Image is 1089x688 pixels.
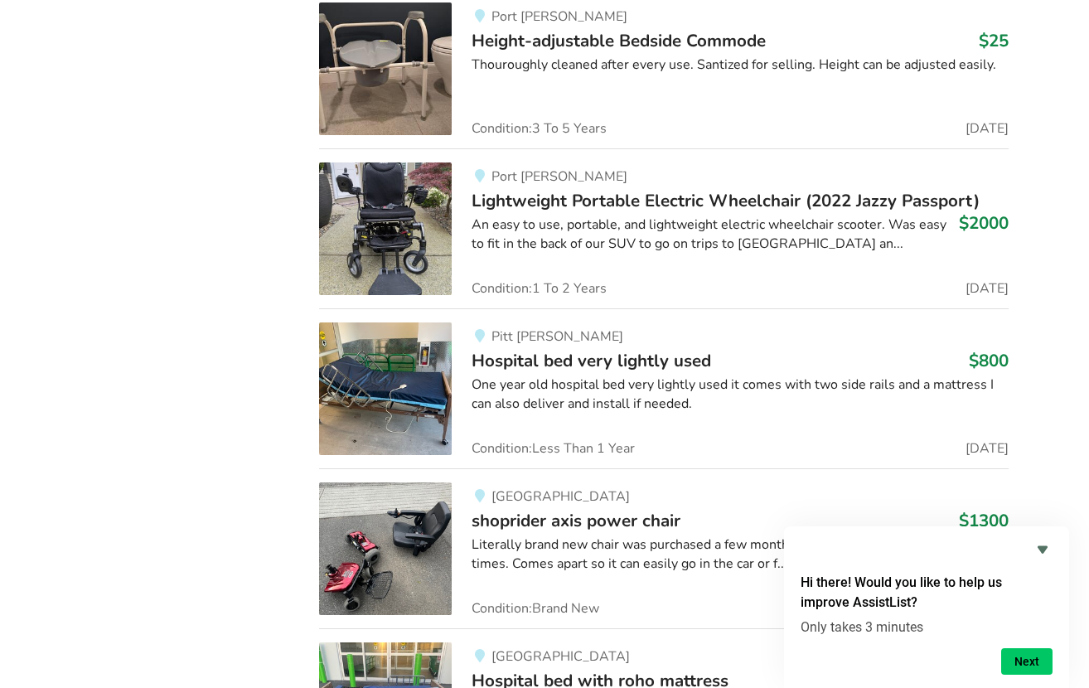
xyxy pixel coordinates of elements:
span: [GEOGRAPHIC_DATA] [491,487,630,506]
span: [DATE] [966,442,1009,455]
span: Port [PERSON_NAME] [491,167,627,186]
span: [GEOGRAPHIC_DATA] [491,647,630,666]
span: [DATE] [966,282,1009,295]
div: An easy to use, portable, and lightweight electric wheelchair scooter. Was easy to fit in the bac... [472,216,1008,254]
h2: Hi there! Would you like to help us improve AssistList? [801,573,1053,613]
button: Hide survey [1033,540,1053,560]
img: bathroom safety-height-adjustable bedside commode [319,2,452,135]
span: Condition: Less Than 1 Year [472,442,635,455]
p: Only takes 3 minutes [801,619,1053,635]
button: Next question [1001,648,1053,675]
img: mobility-shoprider axis power chair [319,482,452,615]
span: [DATE] [966,122,1009,135]
span: Condition: Brand New [472,602,599,615]
div: Hi there! Would you like to help us improve AssistList? [801,540,1053,675]
div: One year old hospital bed very lightly used it comes with two side rails and a mattress I can als... [472,375,1008,414]
span: Port [PERSON_NAME] [491,7,627,26]
a: mobility-lightweight portable electric wheelchair (2022 jazzy passport)Port [PERSON_NAME]Lightwei... [319,148,1008,308]
span: Condition: 1 To 2 Years [472,282,607,295]
a: mobility-shoprider axis power chair [GEOGRAPHIC_DATA]shoprider axis power chair$1300Literally bra... [319,468,1008,628]
div: Thouroughly cleaned after every use. Santized for selling. Height can be adjusted easily. [472,56,1008,75]
span: shoprider axis power chair [472,509,680,532]
img: mobility-lightweight portable electric wheelchair (2022 jazzy passport) [319,162,452,295]
h3: $2000 [959,212,1009,234]
span: Hospital bed very lightly used [472,349,711,372]
h3: $1300 [959,510,1009,531]
span: Condition: 3 To 5 Years [472,122,607,135]
a: bedroom equipment-hospital bed very lightly usedPitt [PERSON_NAME]Hospital bed very lightly used$... [319,308,1008,468]
span: Height-adjustable Bedside Commode [472,29,766,52]
img: bedroom equipment-hospital bed very lightly used [319,322,452,455]
h3: $800 [969,350,1009,371]
span: Pitt [PERSON_NAME] [491,327,623,346]
div: Literally brand new chair was purchased a few months ago and only used a hand full of times. Come... [472,535,1008,574]
h3: $25 [979,30,1009,51]
span: Lightweight Portable Electric Wheelchair (2022 Jazzy Passport) [472,189,980,212]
